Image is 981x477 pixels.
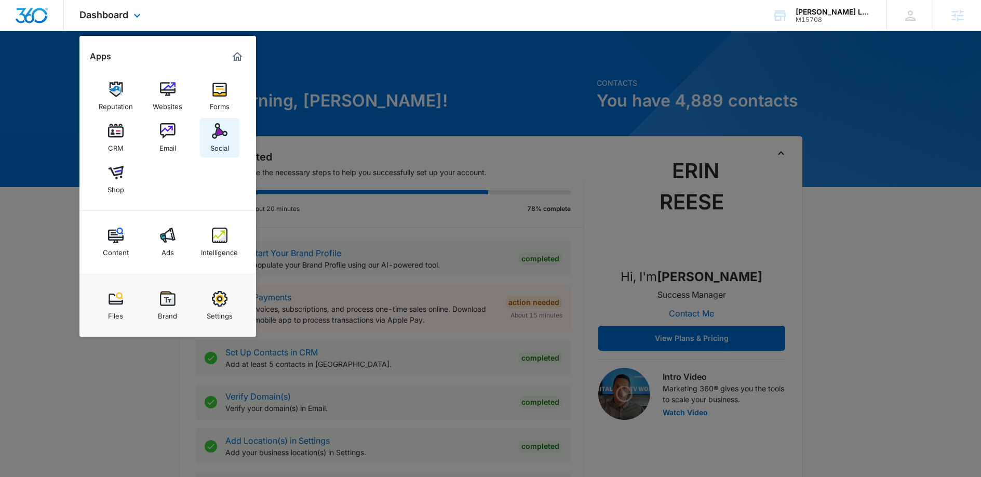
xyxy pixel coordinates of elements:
[200,286,239,325] a: Settings
[148,286,187,325] a: Brand
[148,222,187,262] a: Ads
[796,16,871,23] div: account id
[108,307,123,320] div: Files
[162,243,174,257] div: Ads
[153,97,182,111] div: Websites
[107,180,124,194] div: Shop
[148,118,187,157] a: Email
[90,51,111,61] h2: Apps
[99,97,133,111] div: Reputation
[200,76,239,116] a: Forms
[96,160,136,199] a: Shop
[159,139,176,152] div: Email
[210,97,230,111] div: Forms
[158,307,177,320] div: Brand
[96,76,136,116] a: Reputation
[201,243,238,257] div: Intelligence
[200,118,239,157] a: Social
[796,8,871,16] div: account name
[229,48,246,65] a: Marketing 360® Dashboard
[108,139,124,152] div: CRM
[207,307,233,320] div: Settings
[79,9,128,20] span: Dashboard
[96,222,136,262] a: Content
[103,243,129,257] div: Content
[210,139,229,152] div: Social
[200,222,239,262] a: Intelligence
[96,286,136,325] a: Files
[148,76,187,116] a: Websites
[96,118,136,157] a: CRM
